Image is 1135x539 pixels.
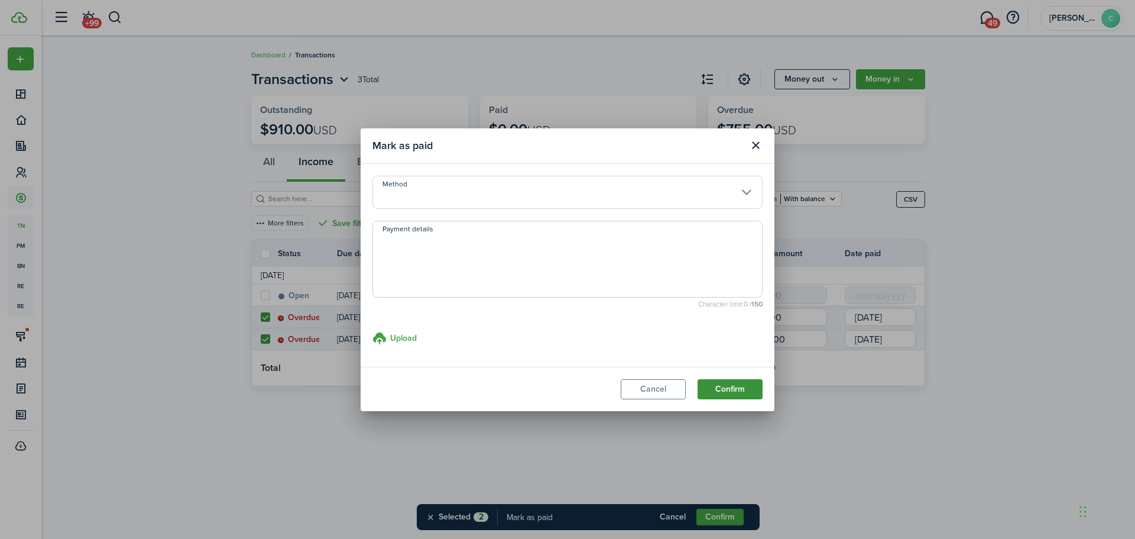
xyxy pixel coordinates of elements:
[698,379,763,399] button: Confirm
[372,134,742,157] modal-title: Mark as paid
[745,135,766,156] button: Close modal
[621,379,686,399] button: Cancel
[938,411,1135,539] iframe: Chat Widget
[1079,494,1087,530] div: Drag
[372,301,763,308] small: Character limit: 0 /
[751,299,763,309] b: 150
[390,332,417,344] h3: Upload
